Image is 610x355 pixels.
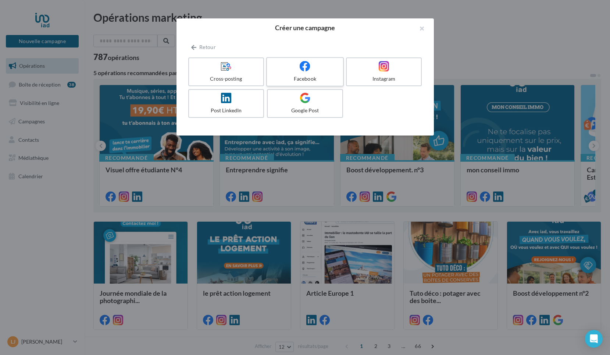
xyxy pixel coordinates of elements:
[188,24,422,31] h2: Créer une campagne
[585,330,603,348] div: Open Intercom Messenger
[188,43,219,52] button: Retour
[271,107,339,114] div: Google Post
[270,75,340,82] div: Facebook
[192,107,261,114] div: Post LinkedIn
[192,75,261,82] div: Cross-posting
[350,75,418,82] div: Instagram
